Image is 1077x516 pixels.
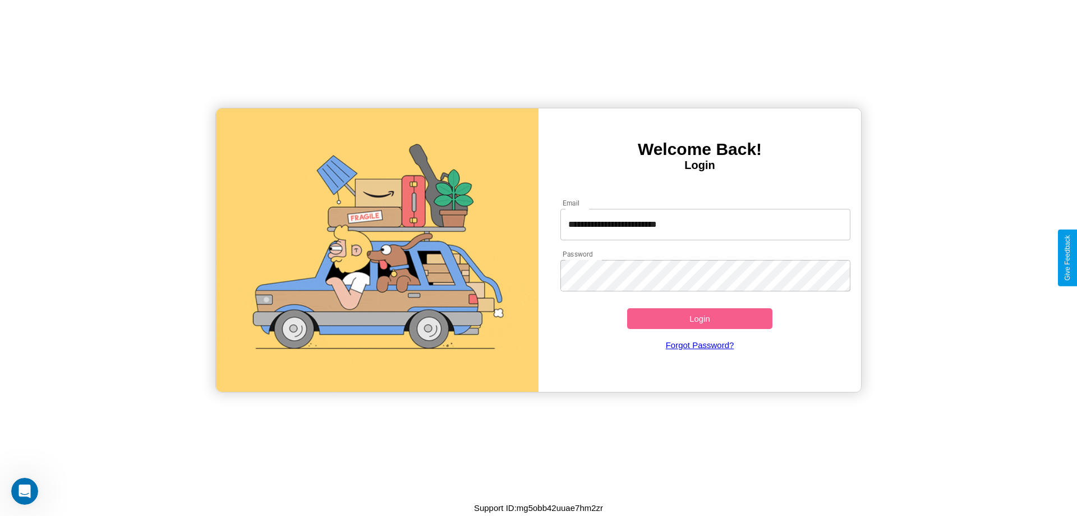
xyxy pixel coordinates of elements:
[563,249,592,259] label: Password
[538,140,861,159] h3: Welcome Back!
[11,478,38,505] iframe: Intercom live chat
[563,198,580,208] label: Email
[216,108,538,392] img: gif
[627,308,772,329] button: Login
[555,329,845,361] a: Forgot Password?
[538,159,861,172] h4: Login
[1064,235,1071,281] div: Give Feedback
[474,500,603,515] p: Support ID: mg5obb42uuae7hm2zr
